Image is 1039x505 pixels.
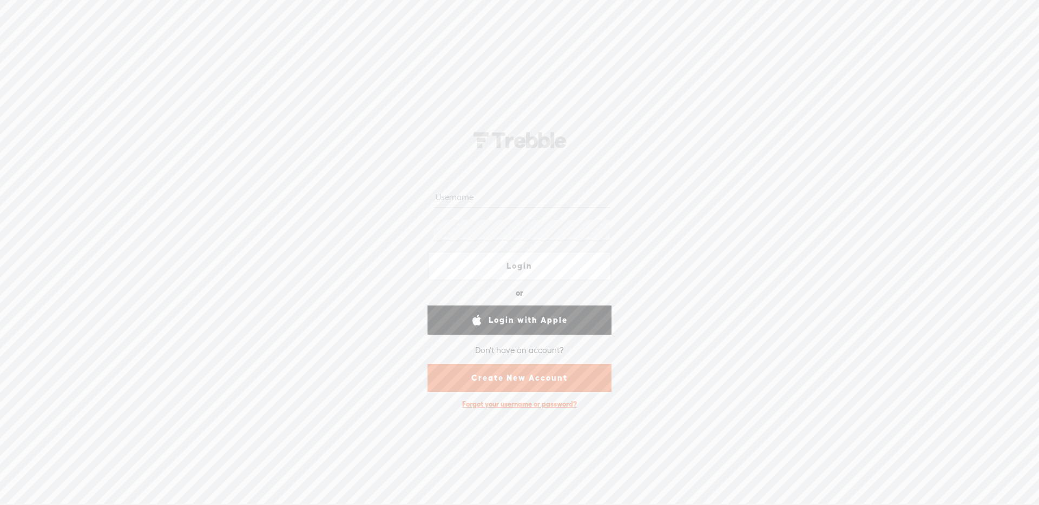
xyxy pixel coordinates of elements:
[433,187,609,208] input: Username
[457,394,582,414] div: Forgot your username or password?
[428,305,611,335] a: Login with Apple
[428,364,611,392] a: Create New Account
[516,284,523,302] div: or
[428,251,611,281] a: Login
[475,339,564,362] div: Don't have an account?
